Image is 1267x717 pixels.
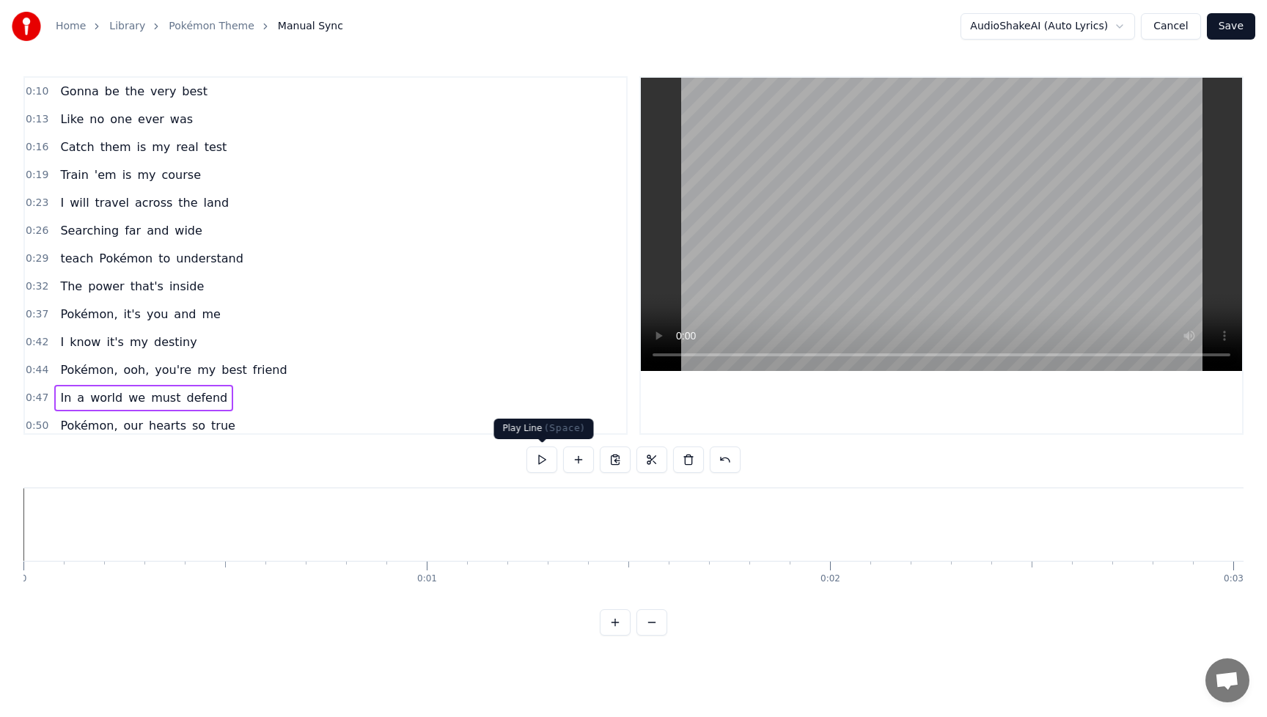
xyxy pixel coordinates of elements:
[26,112,48,127] span: 0:13
[26,419,48,433] span: 0:50
[150,389,182,406] span: must
[59,166,89,183] span: Train
[59,278,84,295] span: The
[26,251,48,266] span: 0:29
[26,363,48,378] span: 0:44
[133,194,174,211] span: across
[59,139,95,155] span: Catch
[173,222,204,239] span: wide
[26,307,48,322] span: 0:37
[109,19,145,34] a: Library
[26,196,48,210] span: 0:23
[127,389,147,406] span: we
[220,361,249,378] span: best
[105,334,125,350] span: it's
[145,306,169,323] span: you
[59,194,65,211] span: I
[147,417,188,434] span: hearts
[98,250,154,267] span: Pokémon
[149,83,177,100] span: very
[56,19,343,34] nav: breadcrumb
[26,140,48,155] span: 0:16
[59,111,85,128] span: Like
[109,111,133,128] span: one
[94,194,131,211] span: travel
[161,166,202,183] span: course
[168,278,205,295] span: inside
[26,84,48,99] span: 0:10
[121,166,133,183] span: is
[196,361,217,378] span: my
[122,417,144,434] span: our
[1141,13,1200,40] button: Cancel
[76,389,86,406] span: a
[122,306,142,323] span: it's
[210,417,237,434] span: true
[177,194,199,211] span: the
[203,139,229,155] span: test
[172,306,197,323] span: and
[169,19,254,34] a: Pokémon Theme
[145,222,170,239] span: and
[59,389,73,406] span: In
[93,166,118,183] span: 'em
[1207,13,1255,40] button: Save
[122,361,150,378] span: ooh,
[123,222,142,239] span: far
[278,19,343,34] span: Manual Sync
[175,139,199,155] span: real
[157,250,172,267] span: to
[68,194,90,211] span: will
[59,250,95,267] span: teach
[135,139,147,155] span: is
[150,139,172,155] span: my
[200,306,221,323] span: me
[128,334,150,350] span: my
[59,334,65,350] span: I
[89,389,124,406] span: world
[103,83,121,100] span: be
[185,389,229,406] span: defend
[59,361,119,378] span: Pokémon,
[175,250,245,267] span: understand
[180,83,209,100] span: best
[59,306,119,323] span: Pokémon,
[59,222,120,239] span: Searching
[26,391,48,405] span: 0:47
[129,278,165,295] span: that's
[153,334,199,350] span: destiny
[494,419,594,439] div: Play Line
[417,573,437,585] div: 0:01
[88,111,106,128] span: no
[169,111,194,128] span: was
[136,166,157,183] span: my
[87,278,125,295] span: power
[56,19,86,34] a: Home
[59,417,119,434] span: Pokémon,
[202,194,231,211] span: land
[153,361,193,378] span: you're
[820,573,840,585] div: 0:02
[1205,658,1249,702] div: Open chat
[26,335,48,350] span: 0:42
[191,417,207,434] span: so
[124,83,146,100] span: the
[1224,573,1244,585] div: 0:03
[26,168,48,183] span: 0:19
[12,12,41,41] img: youka
[68,334,102,350] span: know
[251,361,289,378] span: friend
[136,111,166,128] span: ever
[99,139,133,155] span: them
[26,224,48,238] span: 0:26
[545,423,584,433] span: ( Space )
[59,83,100,100] span: Gonna
[21,573,27,585] div: 0
[26,279,48,294] span: 0:32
